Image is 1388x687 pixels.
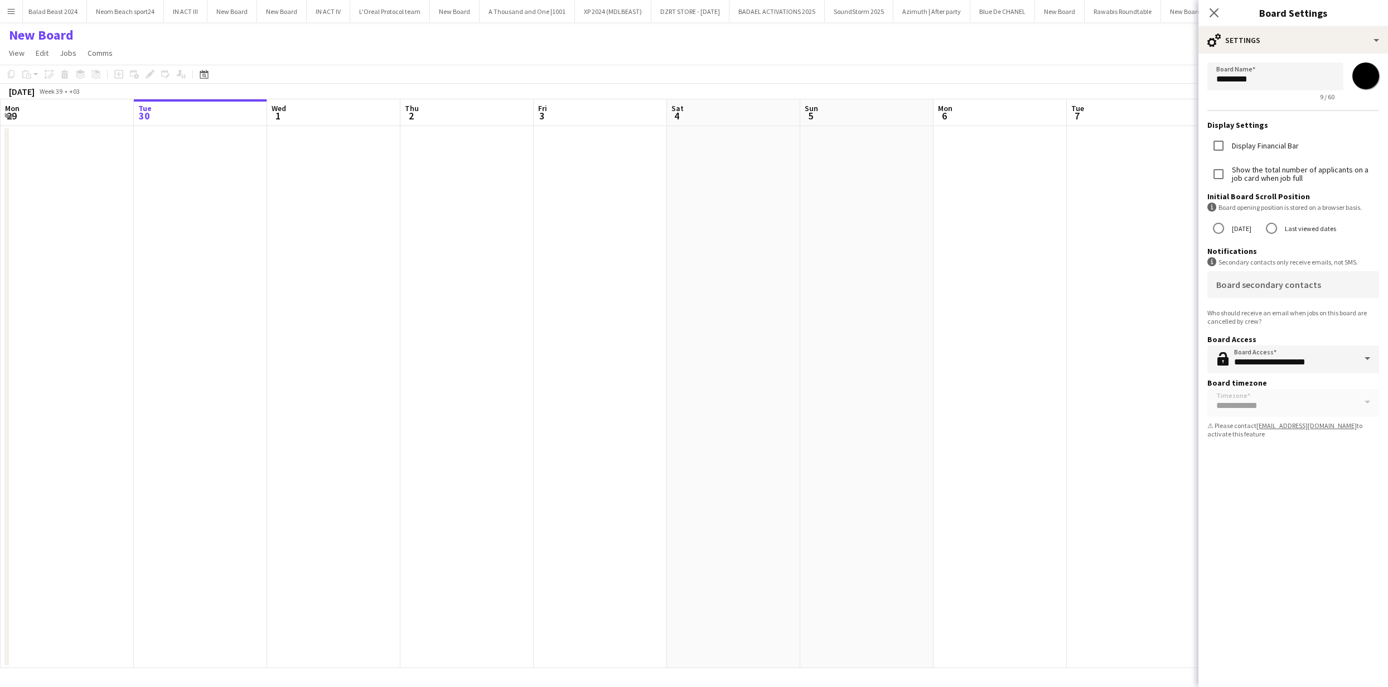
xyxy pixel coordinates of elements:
[480,1,575,22] button: A Thousand and One |1001
[3,109,20,122] span: 29
[87,1,164,22] button: Neom Beach sport24
[37,87,65,95] span: Week 39
[36,48,49,58] span: Edit
[272,103,286,113] span: Wed
[405,103,419,113] span: Thu
[536,109,547,122] span: 3
[1230,166,1379,182] label: Show the total number of applicants on a job card when job full
[350,1,430,22] button: L'Oreal Protocol team
[1207,246,1379,256] h3: Notifications
[1230,142,1299,150] label: Display Financial Bar
[1216,279,1321,290] mat-label: Board secondary contacts
[825,1,893,22] button: SoundStorm 2025
[55,46,81,60] a: Jobs
[307,1,350,22] button: IN ACT IV
[670,109,684,122] span: 4
[1207,309,1379,325] div: Who should receive an email when jobs on this board are cancelled by crew?
[1283,220,1336,237] label: Last viewed dates
[69,87,80,95] div: +03
[1230,220,1251,237] label: [DATE]
[164,1,207,22] button: IN ACT III
[88,48,113,58] span: Comms
[270,109,286,122] span: 1
[430,1,480,22] button: New Board
[1161,1,1211,22] button: New Board
[893,1,970,22] button: Azimuth | After party
[671,103,684,113] span: Sat
[936,109,952,122] span: 6
[60,48,76,58] span: Jobs
[20,1,87,22] button: Balad Beast 2024
[805,103,818,113] span: Sun
[257,1,307,22] button: New Board
[83,46,117,60] a: Comms
[1207,203,1379,212] div: Board opening position is stored on a browser basis.
[4,46,29,60] a: View
[5,103,20,113] span: Mon
[137,109,152,122] span: 30
[403,109,419,122] span: 2
[803,109,818,122] span: 5
[1256,421,1357,430] a: [EMAIL_ADDRESS][DOMAIN_NAME]
[9,86,35,97] div: [DATE]
[729,1,825,22] button: BADAEL ACTIVATIONS 2025
[1070,109,1084,122] span: 7
[1207,421,1379,438] div: ⚠ Please contact to activate this feature
[1198,27,1388,54] div: Settings
[1085,1,1161,22] button: Rawabis Roundtable
[1207,120,1379,130] h3: Display Settings
[575,1,651,22] button: XP 2024 (MDLBEAST)
[938,103,952,113] span: Mon
[1311,93,1343,101] span: 9 / 60
[1207,334,1379,344] h3: Board Access
[970,1,1035,22] button: Blue De CHANEL
[1207,257,1379,267] div: Secondary contacts only receive emails, not SMS.
[31,46,53,60] a: Edit
[138,103,152,113] span: Tue
[1071,103,1084,113] span: Tue
[1207,378,1379,388] h3: Board timezone
[9,48,25,58] span: View
[9,27,74,44] h1: New Board
[651,1,729,22] button: DZRT STORE - [DATE]
[1198,6,1388,20] h3: Board Settings
[207,1,257,22] button: New Board
[538,103,547,113] span: Fri
[1207,191,1379,201] h3: Initial Board Scroll Position
[1035,1,1085,22] button: New Board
